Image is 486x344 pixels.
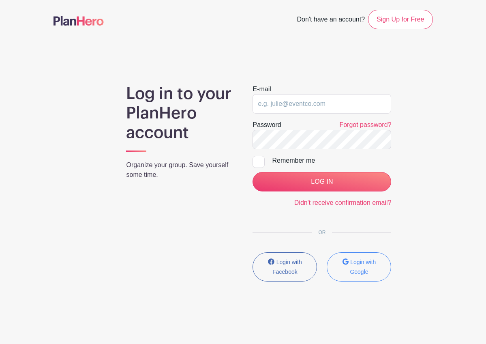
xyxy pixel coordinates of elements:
a: Didn't receive confirmation email? [294,199,392,206]
div: Remember me [272,156,391,166]
input: e.g. julie@eventco.com [253,94,391,114]
small: Login with Google [350,259,376,275]
h1: Log in to your PlanHero account [126,84,233,143]
label: Password [253,120,281,130]
span: Don't have an account? [297,11,365,29]
label: E-mail [253,84,271,94]
img: logo-507f7623f17ff9eddc593b1ce0a138ce2505c220e1c5a4e2b4648c50719b7d32.svg [54,16,104,26]
input: LOG IN [253,172,391,191]
a: Forgot password? [339,121,391,128]
p: Organize your group. Save yourself some time. [126,160,233,180]
span: OR [312,230,332,235]
a: Sign Up for Free [368,10,432,29]
button: Login with Google [327,252,391,282]
button: Login with Facebook [253,252,317,282]
small: Login with Facebook [272,259,302,275]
